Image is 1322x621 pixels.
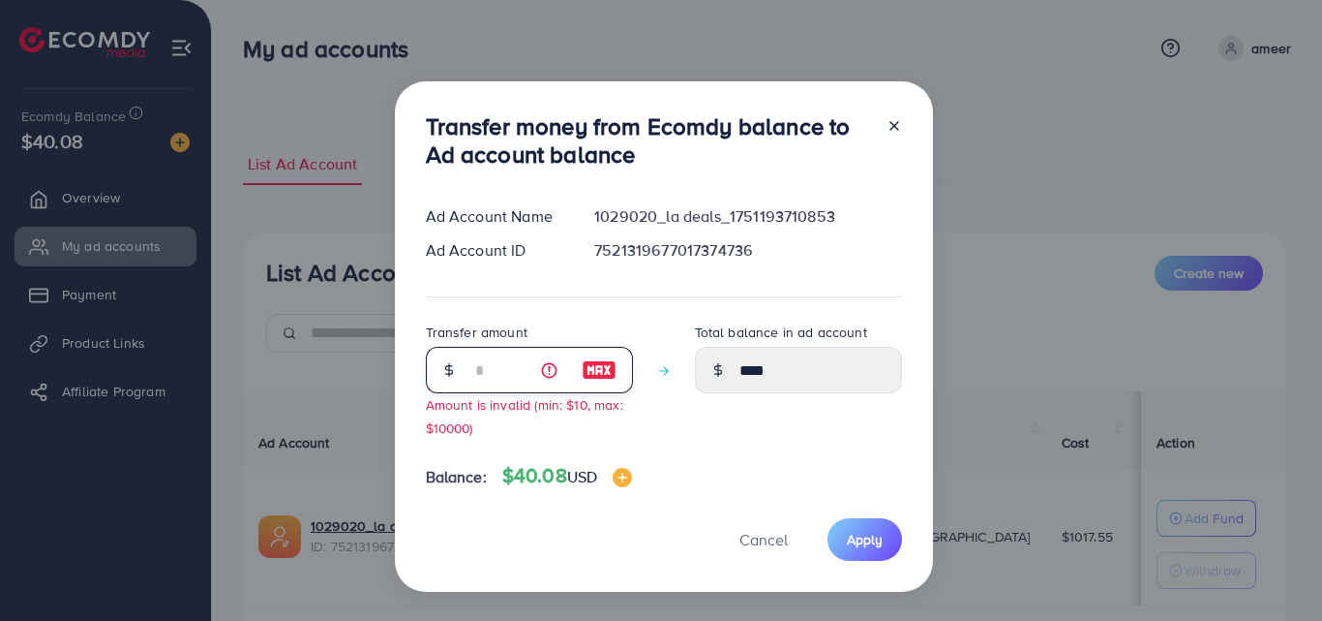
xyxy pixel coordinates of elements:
h3: Transfer money from Ecomdy balance to Ad account balance [426,112,871,169]
div: 7521319677017374736 [579,239,916,262]
small: Amount is invalid (min: $10, max: $10000) [426,395,623,436]
label: Total balance in ad account [695,323,867,342]
h4: $40.08 [502,464,632,488]
img: image [613,468,632,487]
label: Transfer amount [426,323,527,342]
div: Ad Account Name [410,205,580,228]
img: image [582,358,616,382]
span: Apply [847,530,883,549]
div: 1029020_la deals_1751193710853 [579,205,916,228]
button: Cancel [715,518,812,560]
button: Apply [827,518,902,560]
div: Ad Account ID [410,239,580,262]
iframe: Chat [1240,534,1307,606]
span: USD [567,466,597,487]
span: Balance: [426,466,487,488]
span: Cancel [739,529,788,550]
